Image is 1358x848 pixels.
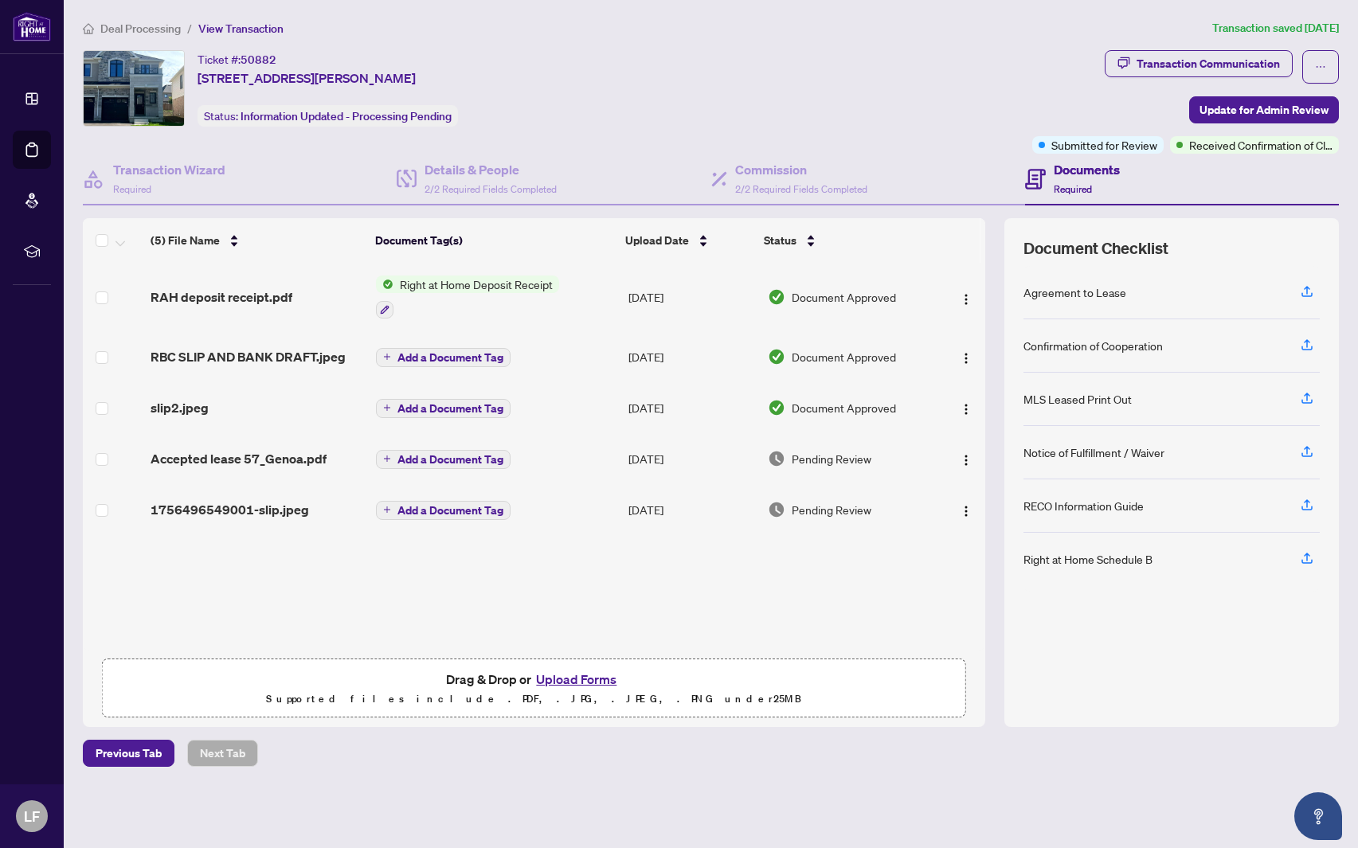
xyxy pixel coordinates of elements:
span: Right at Home Deposit Receipt [393,276,559,293]
span: plus [383,404,391,412]
span: [STREET_ADDRESS][PERSON_NAME] [198,68,416,88]
div: Right at Home Schedule B [1023,550,1153,568]
td: [DATE] [622,382,761,433]
img: Document Status [768,288,785,306]
span: ellipsis [1315,61,1326,72]
span: Accepted lease 57_Genoa.pdf [151,449,327,468]
span: Previous Tab [96,741,162,766]
button: Add a Document Tag [376,397,511,418]
button: Logo [953,344,979,369]
li: / [187,19,192,37]
div: Agreement to Lease [1023,283,1126,301]
th: Status [757,218,931,263]
td: [DATE] [622,484,761,535]
div: Notice of Fulfillment / Waiver [1023,444,1164,461]
span: Update for Admin Review [1200,97,1329,123]
img: Document Status [768,348,785,365]
p: Supported files include .PDF, .JPG, .JPEG, .PNG under 25 MB [112,690,956,709]
th: Document Tag(s) [369,218,620,263]
button: Logo [953,446,979,471]
h4: Commission [735,160,867,179]
img: Logo [960,505,973,518]
img: Status Icon [376,276,393,293]
span: 2/2 Required Fields Completed [425,183,557,195]
span: plus [383,506,391,514]
div: RECO Information Guide [1023,497,1144,514]
img: Logo [960,403,973,416]
span: View Transaction [198,21,284,36]
button: Add a Document Tag [376,346,511,367]
button: Previous Tab [83,740,174,767]
img: Document Status [768,399,785,416]
button: Transaction Communication [1105,50,1293,77]
div: Transaction Communication [1137,51,1280,76]
button: Status IconRight at Home Deposit Receipt [376,276,559,318]
span: Add a Document Tag [397,505,503,516]
button: Add a Document Tag [376,399,511,418]
span: Document Checklist [1023,237,1168,260]
span: LF [24,805,40,827]
img: Logo [960,293,973,306]
span: Pending Review [792,501,871,518]
div: Status: [198,105,458,127]
span: Add a Document Tag [397,403,503,414]
img: logo [13,12,51,41]
span: 50882 [241,53,276,67]
span: plus [383,455,391,463]
span: Document Approved [792,348,896,365]
span: Required [1054,183,1092,195]
h4: Documents [1054,160,1120,179]
span: Pending Review [792,450,871,467]
span: (5) File Name [151,232,220,249]
img: IMG-X12317245_1.jpg [84,51,184,126]
div: Ticket #: [198,50,276,68]
button: Open asap [1294,792,1342,840]
h4: Transaction Wizard [113,160,225,179]
span: Drag & Drop or [446,669,621,690]
button: Update for Admin Review [1189,96,1339,123]
span: 2/2 Required Fields Completed [735,183,867,195]
button: Logo [953,497,979,522]
th: Upload Date [619,218,757,263]
img: Document Status [768,450,785,467]
span: Drag & Drop orUpload FormsSupported files include .PDF, .JPG, .JPEG, .PNG under25MB [103,659,965,718]
span: Document Approved [792,288,896,306]
span: RAH deposit receipt.pdf [151,287,292,307]
th: (5) File Name [144,218,369,263]
span: Document Approved [792,399,896,416]
span: Add a Document Tag [397,352,503,363]
span: plus [383,353,391,361]
span: Add a Document Tag [397,454,503,465]
button: Upload Forms [531,669,621,690]
td: [DATE] [622,263,761,331]
img: Logo [960,352,973,365]
button: Logo [953,284,979,310]
span: Upload Date [625,232,689,249]
span: Required [113,183,151,195]
img: Document Status [768,501,785,518]
article: Transaction saved [DATE] [1212,19,1339,37]
span: Submitted for Review [1051,136,1157,154]
td: [DATE] [622,331,761,382]
button: Add a Document Tag [376,348,511,367]
h4: Details & People [425,160,557,179]
button: Add a Document Tag [376,499,511,520]
span: slip2.jpeg [151,398,209,417]
span: Received Confirmation of Closing [1189,136,1333,154]
span: Status [764,232,796,249]
span: home [83,23,94,34]
div: Confirmation of Cooperation [1023,337,1163,354]
img: Logo [960,454,973,467]
span: 1756496549001-slip.jpeg [151,500,309,519]
button: Add a Document Tag [376,450,511,469]
button: Add a Document Tag [376,448,511,469]
span: RBC SLIP AND BANK DRAFT.jpeg [151,347,346,366]
td: [DATE] [622,433,761,484]
button: Logo [953,395,979,420]
span: Deal Processing [100,21,181,36]
button: Add a Document Tag [376,501,511,520]
div: MLS Leased Print Out [1023,390,1132,408]
span: Information Updated - Processing Pending [241,109,452,123]
button: Next Tab [187,740,258,767]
